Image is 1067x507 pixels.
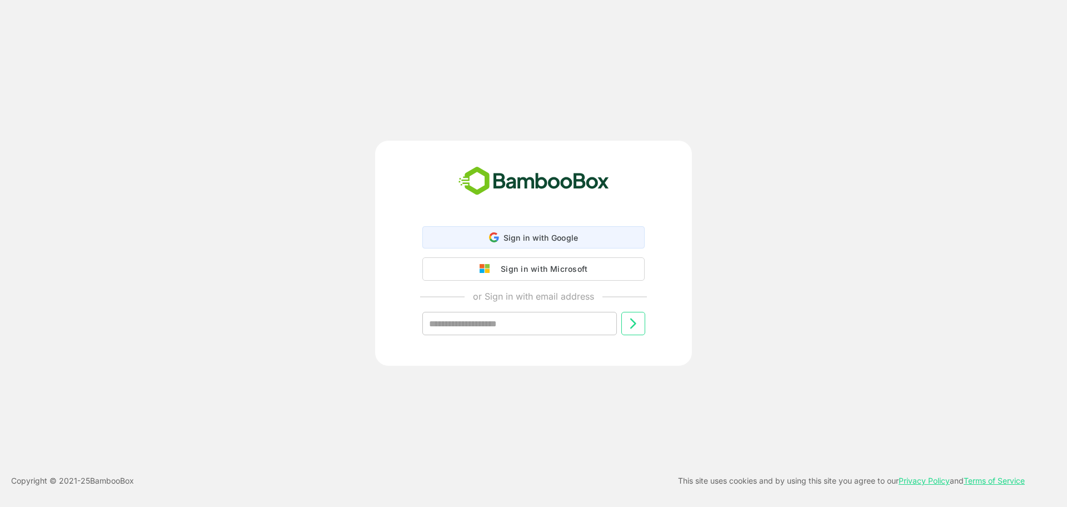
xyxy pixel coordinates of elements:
a: Terms of Service [964,476,1025,485]
p: This site uses cookies and by using this site you agree to our and [678,474,1025,488]
span: Sign in with Google [503,233,579,242]
div: Sign in with Microsoft [495,262,587,276]
img: google [480,264,495,274]
p: Copyright © 2021- 25 BambooBox [11,474,134,488]
img: bamboobox [452,163,615,200]
div: Sign in with Google [422,226,645,248]
button: Sign in with Microsoft [422,257,645,281]
a: Privacy Policy [899,476,950,485]
p: or Sign in with email address [473,290,594,303]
